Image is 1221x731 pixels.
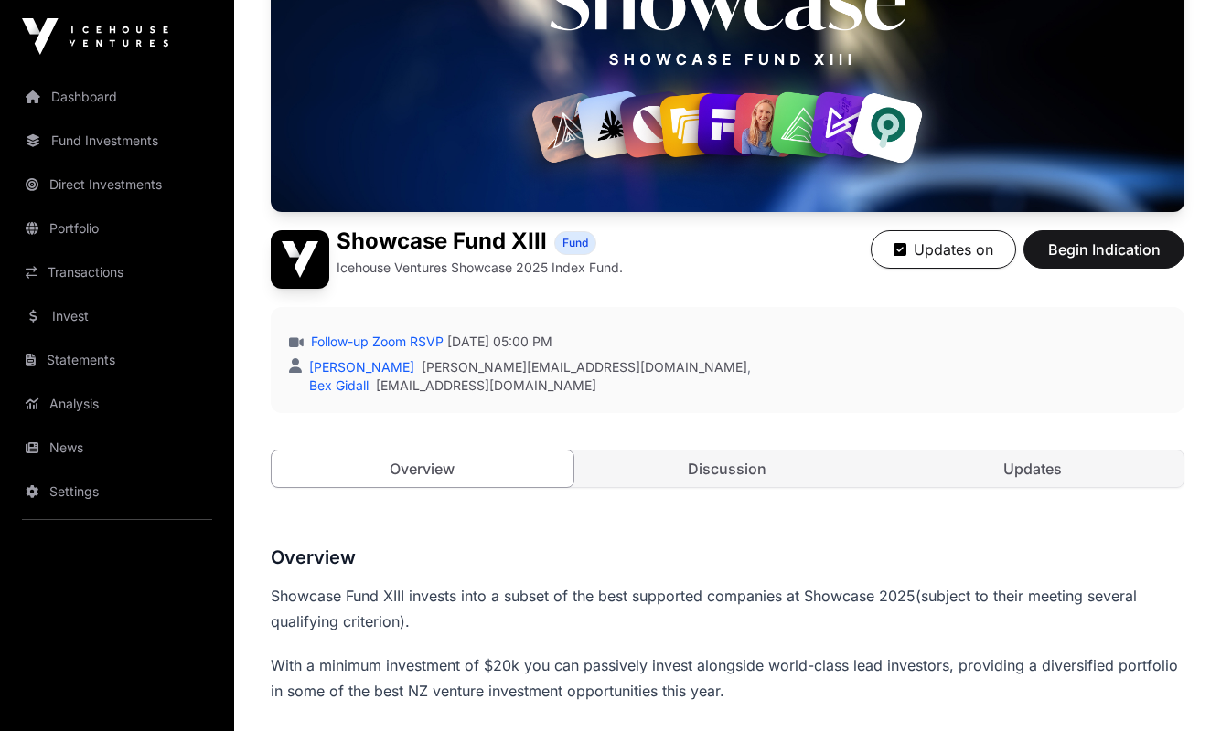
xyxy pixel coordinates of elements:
[272,450,1184,487] nav: Tabs
[1023,249,1184,267] a: Begin Indication
[15,428,220,468] a: News
[1046,238,1162,260] span: Begin Indication
[577,450,879,487] a: Discussion
[271,230,329,289] img: Showcase Fund XIII
[305,358,751,376] div: ,
[447,333,552,351] span: [DATE] 05:00 PM
[22,18,168,55] img: Icehouse Ventures Logo
[15,121,220,161] a: Fund Investments
[305,377,369,393] a: Bex Gidall
[271,652,1184,704] p: With a minimum investment of $20k you can passively invest alongside world-class lead investors, ...
[376,376,596,395] a: [EMAIL_ADDRESS][DOMAIN_NAME]
[15,164,220,205] a: Direct Investments
[337,259,623,277] p: Icehouse Ventures Showcase 2025 Index Fund.
[271,543,1184,572] h3: Overview
[15,208,220,249] a: Portfolio
[15,384,220,424] a: Analysis
[15,340,220,380] a: Statements
[15,77,220,117] a: Dashboard
[15,296,220,336] a: Invest
[271,587,916,605] span: Showcase Fund XIII invests into a subset of the best supported companies at Showcase 2025
[422,358,747,376] a: [PERSON_NAME][EMAIL_ADDRESS][DOMAIN_NAME]
[307,333,444,351] a: Follow-up Zoom RSVP
[1130,643,1221,731] iframe: Chat Widget
[15,471,220,512] a: Settings
[562,236,588,250] span: Fund
[305,359,414,375] a: [PERSON_NAME]
[882,450,1184,487] a: Updates
[337,230,547,255] h1: Showcase Fund XIII
[271,450,574,488] a: Overview
[1023,230,1184,269] button: Begin Indication
[871,230,1016,269] button: Updates on
[15,252,220,292] a: Transactions
[271,583,1184,634] p: (subject to their meeting several qualifying criterion).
